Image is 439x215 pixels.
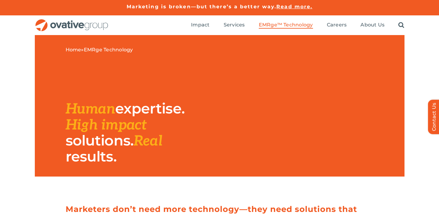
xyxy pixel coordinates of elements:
[386,158,404,177] img: EMRge_HomePage_Elements_Arrow Box
[84,47,133,53] span: EMRge Technology
[35,18,109,24] a: OG_Full_horizontal_RGB
[66,59,127,86] img: EMRGE_RGB_wht
[134,133,162,150] span: Real
[66,47,133,53] span: »
[191,15,404,35] nav: Menu
[66,47,81,53] a: Home
[259,22,313,29] a: EMRge™ Technology
[224,22,245,29] a: Services
[66,148,116,165] span: results.
[66,132,134,149] span: solutions.
[191,22,209,28] span: Impact
[220,35,404,127] img: EMRge Landing Page Header Image
[259,22,313,28] span: EMRge™ Technology
[398,22,404,29] a: Search
[327,22,347,28] span: Careers
[66,117,147,134] span: High impact
[115,100,185,117] span: expertise.
[191,22,209,29] a: Impact
[360,22,384,28] span: About Us
[127,4,277,10] a: Marketing is broken—but there’s a better way.
[276,4,312,10] a: Read more.
[360,22,384,29] a: About Us
[327,22,347,29] a: Careers
[224,22,245,28] span: Services
[66,101,116,118] span: Human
